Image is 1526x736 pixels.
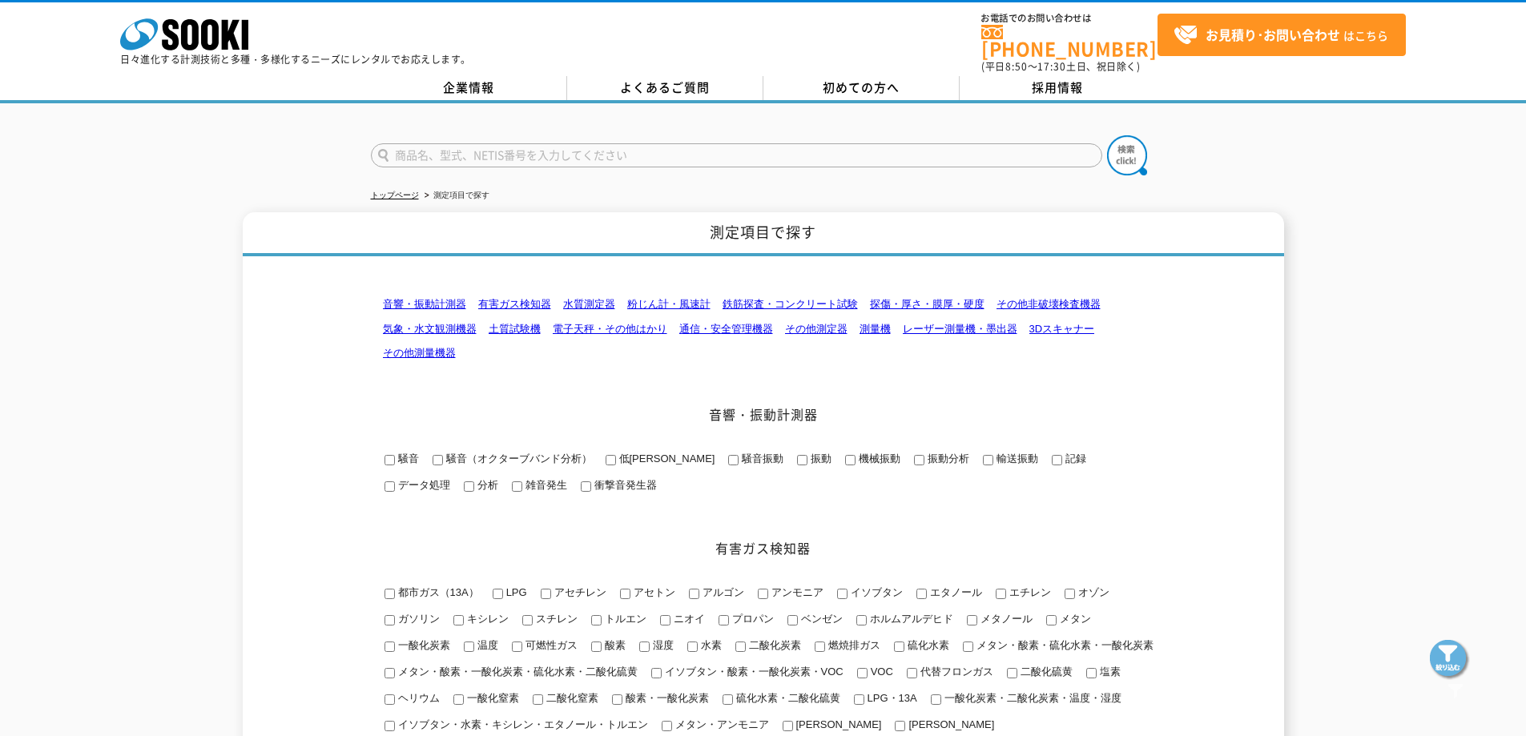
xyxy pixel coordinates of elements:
[907,668,917,678] input: 代替フロンガス
[746,639,801,651] span: 二酸化炭素
[553,323,667,335] a: 電子天秤・その他はかり
[739,452,783,465] span: 騒音振動
[931,694,941,705] input: 一酸化炭素・二酸化炭素・温度・湿度
[1062,452,1086,465] span: 記録
[854,694,864,705] input: LPG・13A
[916,589,927,599] input: エタノール
[941,692,1121,704] span: 一酸化炭素・二酸化炭素・温度・湿度
[533,694,543,705] input: 二酸化窒素
[1052,455,1062,465] input: 記録
[602,639,626,651] span: 酸素
[591,641,602,652] input: 酸素
[464,641,474,652] input: 温度
[627,298,711,310] a: 粉じん計・風速計
[493,589,503,599] input: LPG
[478,298,551,310] a: 有害ガス検知器
[474,639,498,651] span: 温度
[395,639,450,651] span: 一酸化炭素
[581,481,591,492] input: 衝撃音発生器
[443,452,592,465] span: 騒音（オクターブバンド分析）
[904,639,949,651] span: 硫化水素
[1037,59,1066,74] span: 17:30
[522,639,578,651] span: 可燃性ガス
[689,589,699,599] input: アルゴン
[622,692,709,704] span: 酸素・一酸化炭素
[563,298,615,310] a: 水質測定器
[763,76,960,100] a: 初めての方へ
[371,76,567,100] a: 企業情報
[651,668,662,678] input: イソブタン・酸素・一酸化炭素・VOC
[395,718,648,730] span: イソブタン・水素・キシレン・エタノール・トルエン
[543,692,598,704] span: 二酸化窒素
[421,187,489,204] li: 測定項目で探す
[815,641,825,652] input: 燃焼排ガス
[1005,59,1028,74] span: 8:50
[385,455,395,465] input: 騒音
[433,455,443,465] input: 騒音（オクターブバンド分析）
[797,455,807,465] input: 振動
[1206,25,1340,44] strong: お見積り･お問い合わせ
[895,721,905,731] input: [PERSON_NAME]
[1006,586,1051,598] span: エチレン
[845,455,856,465] input: 機械振動
[503,586,527,598] span: LPG
[917,666,993,678] span: 代替フロンガス
[371,143,1102,167] input: 商品名、型式、NETIS番号を入力してください
[385,589,395,599] input: 都市ガス（13A）
[464,481,474,492] input: 分析
[371,406,1156,423] h2: 音響・振動計測器
[383,323,477,335] a: 気象・水文観測機器
[474,479,498,491] span: 分析
[464,613,509,625] span: キシレン
[856,452,900,465] span: 機械振動
[395,692,440,704] span: ヘリウム
[783,721,793,731] input: [PERSON_NAME]
[453,694,464,705] input: 一酸化窒素
[662,666,844,678] span: イソブタン・酸素・一酸化炭素・VOC
[807,452,831,465] span: 振動
[981,25,1158,58] a: [PHONE_NUMBER]
[768,586,823,598] span: アンモニア
[823,78,900,96] span: 初めての方へ
[1046,615,1057,625] input: メタン
[960,76,1156,100] a: 採用情報
[371,191,419,199] a: トップページ
[1430,640,1470,680] img: btn_search_fixed.png
[997,298,1101,310] a: その他非破壊検査機器
[870,298,984,310] a: 探傷・厚さ・膜厚・硬度
[983,455,993,465] input: 輸送振動
[1065,589,1075,599] input: オゾン
[981,59,1140,74] span: (平日 ～ 土日、祝日除く)
[687,641,698,652] input: 水素
[522,615,533,625] input: スチレン
[699,586,744,598] span: アルゴン
[977,613,1033,625] span: メタノール
[670,613,705,625] span: ニオイ
[383,347,456,359] a: その他測量機器
[591,615,602,625] input: トルエン
[787,615,798,625] input: ベンゼン
[512,481,522,492] input: 雑音発生
[728,455,739,465] input: 騒音振動
[733,692,840,704] span: 硫化水素・二酸化硫黄
[973,639,1154,651] span: メタン・酸素・硫化水素・一酸化炭素
[903,323,1017,335] a: レーザー測量機・墨出器
[993,452,1038,465] span: 輸送振動
[567,76,763,100] a: よくあるご質問
[541,589,551,599] input: アセチレン
[371,540,1156,557] h2: 有害ガス検知器
[857,668,868,678] input: VOC
[758,589,768,599] input: アンモニア
[551,586,606,598] span: アセチレン
[395,452,419,465] span: 騒音
[723,694,733,705] input: 硫化水素・二酸化硫黄
[924,452,969,465] span: 振動分析
[602,613,646,625] span: トルエン
[385,668,395,678] input: メタン・酸素・一酸化炭素・硫化水素・二酸化硫黄
[630,586,675,598] span: アセトン
[533,613,578,625] span: スチレン
[719,615,729,625] input: プロパン
[1158,14,1406,56] a: お見積り･お問い合わせはこちら
[1057,613,1091,625] span: メタン
[616,452,715,465] span: 低[PERSON_NAME]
